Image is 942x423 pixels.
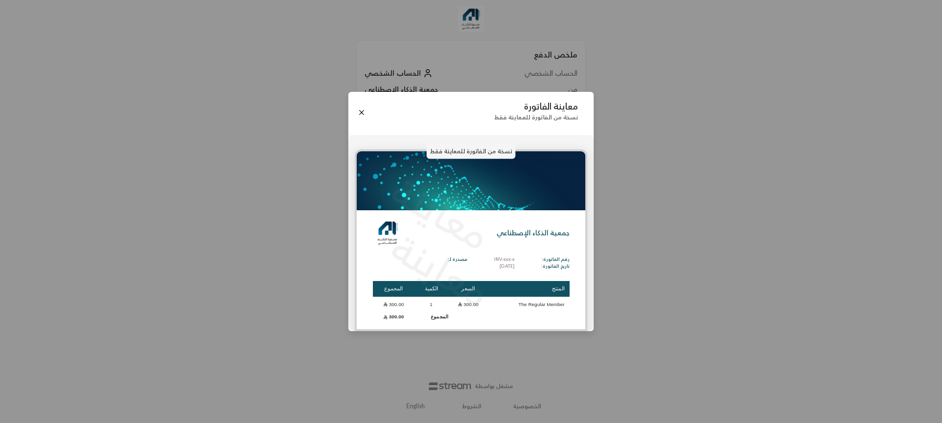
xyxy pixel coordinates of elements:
td: المجموع [415,312,448,322]
p: تاريخ الفاتورة: [541,263,570,270]
p: رقم الفاتورة: [541,256,570,263]
p: نسخة من الفاتورة للمعاينة فقط [494,113,578,121]
p: [DATE] [494,263,515,270]
table: Products [373,280,570,323]
p: نسخة من الفاتورة للمعاينة فقط [427,143,516,159]
p: معاينة [381,218,501,322]
img: header_mtnhr.png [357,151,585,210]
td: 300.00 [373,298,415,311]
p: جمعية الذكاء الإصطناعي [497,228,570,238]
p: معاينة [381,161,501,265]
td: The Regular Member [488,298,569,311]
img: Logo [373,219,402,248]
th: المنتج [488,281,569,297]
button: Close [356,107,367,118]
span: 1 [426,301,436,308]
th: المجموع [373,281,415,297]
p: معاينة الفاتورة [494,101,578,112]
p: INV-xxx-x [494,256,515,263]
td: 300.00 [373,312,415,322]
